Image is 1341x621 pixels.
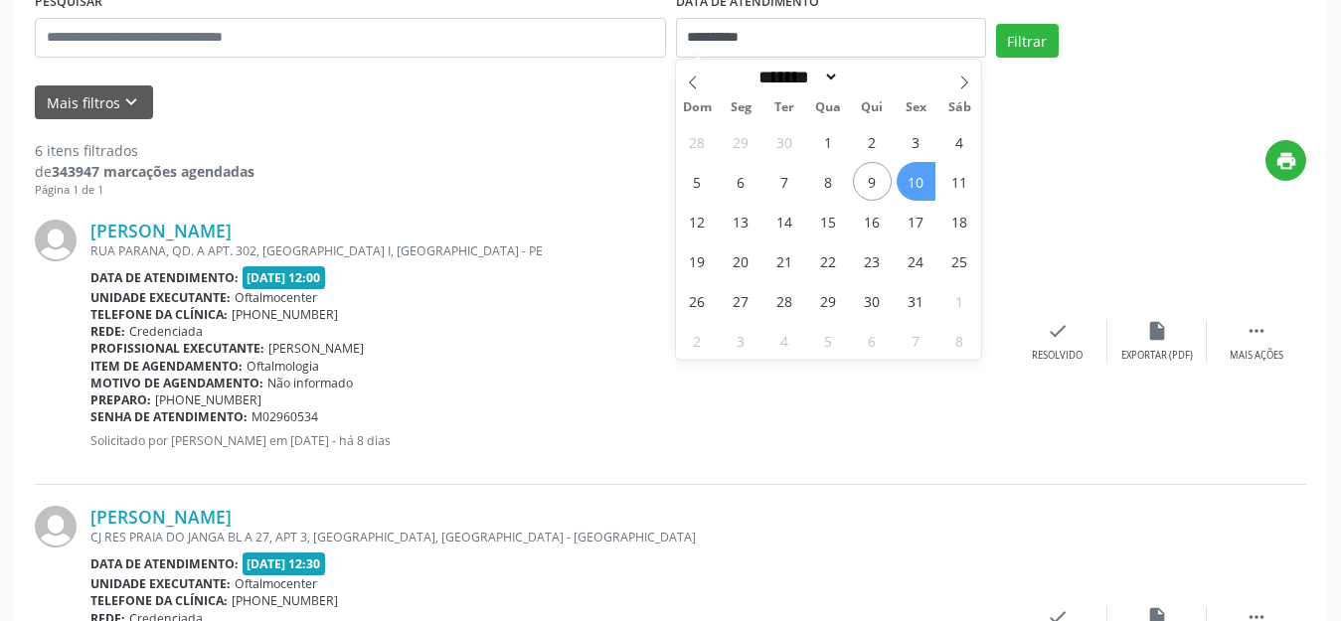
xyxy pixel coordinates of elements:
[251,408,318,425] span: M02960534
[235,289,317,306] span: Oftalmocenter
[850,101,894,114] span: Qui
[897,162,935,201] span: Outubro 10, 2025
[806,101,850,114] span: Qua
[839,67,905,87] input: Year
[853,122,892,161] span: Outubro 2, 2025
[129,323,203,340] span: Credenciada
[722,241,760,280] span: Outubro 20, 2025
[120,91,142,113] i: keyboard_arrow_down
[678,281,717,320] span: Outubro 26, 2025
[676,101,720,114] span: Dom
[678,241,717,280] span: Outubro 19, 2025
[232,306,338,323] span: [PHONE_NUMBER]
[155,391,261,408] span: [PHONE_NUMBER]
[35,161,254,182] div: de
[765,281,804,320] span: Outubro 28, 2025
[897,281,935,320] span: Outubro 31, 2025
[722,281,760,320] span: Outubro 27, 2025
[90,220,232,241] a: [PERSON_NAME]
[765,162,804,201] span: Outubro 7, 2025
[678,202,717,240] span: Outubro 12, 2025
[940,241,979,280] span: Outubro 25, 2025
[90,408,248,425] b: Senha de atendimento:
[35,140,254,161] div: 6 itens filtrados
[243,552,326,575] span: [DATE] 12:30
[719,101,762,114] span: Seg
[940,162,979,201] span: Outubro 11, 2025
[753,67,840,87] select: Month
[897,321,935,360] span: Novembro 7, 2025
[243,266,326,289] span: [DATE] 12:00
[722,202,760,240] span: Outubro 13, 2025
[232,592,338,609] span: [PHONE_NUMBER]
[897,202,935,240] span: Outubro 17, 2025
[762,101,806,114] span: Ter
[90,391,151,408] b: Preparo:
[90,340,264,357] b: Profissional executante:
[722,122,760,161] span: Setembro 29, 2025
[1121,349,1193,363] div: Exportar (PDF)
[35,220,77,261] img: img
[90,432,1008,449] p: Solicitado por [PERSON_NAME] em [DATE] - há 8 dias
[678,122,717,161] span: Setembro 28, 2025
[940,122,979,161] span: Outubro 4, 2025
[722,162,760,201] span: Outubro 6, 2025
[90,375,263,391] b: Motivo de agendamento:
[894,101,937,114] span: Sex
[765,241,804,280] span: Outubro 21, 2025
[35,506,77,547] img: img
[90,242,1008,259] div: RUA PARANA, QD. A APT. 302, [GEOGRAPHIC_DATA] I, [GEOGRAPHIC_DATA] - PE
[765,321,804,360] span: Novembro 4, 2025
[90,323,125,340] b: Rede:
[1146,320,1168,342] i: insert_drive_file
[996,24,1059,58] button: Filtrar
[90,575,231,592] b: Unidade executante:
[809,122,848,161] span: Outubro 1, 2025
[268,340,364,357] span: [PERSON_NAME]
[35,85,153,120] button: Mais filtroskeyboard_arrow_down
[853,202,892,240] span: Outubro 16, 2025
[853,281,892,320] span: Outubro 30, 2025
[853,321,892,360] span: Novembro 6, 2025
[1230,349,1283,363] div: Mais ações
[809,281,848,320] span: Outubro 29, 2025
[90,555,239,572] b: Data de atendimento:
[90,289,231,306] b: Unidade executante:
[1265,140,1306,181] button: print
[897,241,935,280] span: Outubro 24, 2025
[1047,320,1069,342] i: check
[853,241,892,280] span: Outubro 23, 2025
[90,592,228,609] b: Telefone da clínica:
[90,506,232,528] a: [PERSON_NAME]
[90,306,228,323] b: Telefone da clínica:
[940,321,979,360] span: Novembro 8, 2025
[1032,349,1083,363] div: Resolvido
[90,529,1008,545] div: CJ RES PRAIA DO JANGA BL A 27, APT 3, [GEOGRAPHIC_DATA], [GEOGRAPHIC_DATA] - [GEOGRAPHIC_DATA]
[809,202,848,240] span: Outubro 15, 2025
[809,321,848,360] span: Novembro 5, 2025
[937,101,981,114] span: Sáb
[90,269,239,286] b: Data de atendimento:
[853,162,892,201] span: Outubro 9, 2025
[940,202,979,240] span: Outubro 18, 2025
[765,122,804,161] span: Setembro 30, 2025
[1275,150,1297,172] i: print
[940,281,979,320] span: Novembro 1, 2025
[678,162,717,201] span: Outubro 5, 2025
[267,375,353,391] span: Não informado
[809,162,848,201] span: Outubro 8, 2025
[235,575,317,592] span: Oftalmocenter
[897,122,935,161] span: Outubro 3, 2025
[247,358,319,375] span: Oftalmologia
[1246,320,1267,342] i: 
[809,241,848,280] span: Outubro 22, 2025
[35,182,254,199] div: Página 1 de 1
[90,358,243,375] b: Item de agendamento:
[765,202,804,240] span: Outubro 14, 2025
[678,321,717,360] span: Novembro 2, 2025
[722,321,760,360] span: Novembro 3, 2025
[52,162,254,181] strong: 343947 marcações agendadas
